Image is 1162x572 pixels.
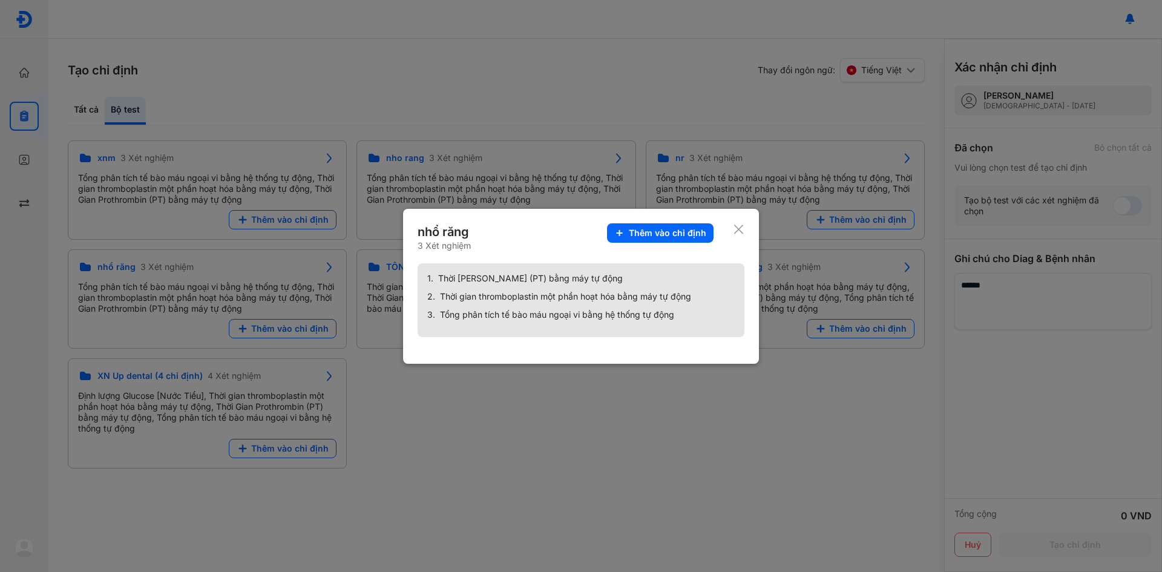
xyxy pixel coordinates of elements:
[438,273,623,284] span: Thời [PERSON_NAME] (PT) bằng máy tự động
[418,240,471,251] div: 3 Xét nghiệm
[629,228,706,238] span: Thêm vào chỉ định
[440,309,674,320] span: Tổng phân tích tế bào máu ngoại vi bằng hệ thống tự động
[440,291,691,302] span: Thời gian thromboplastin một phần hoạt hóa bằng máy tự động
[427,309,435,320] span: 3.
[427,291,435,302] span: 2.
[418,223,471,240] div: nhổ răng
[607,223,714,243] button: Thêm vào chỉ định
[427,273,433,284] span: 1.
